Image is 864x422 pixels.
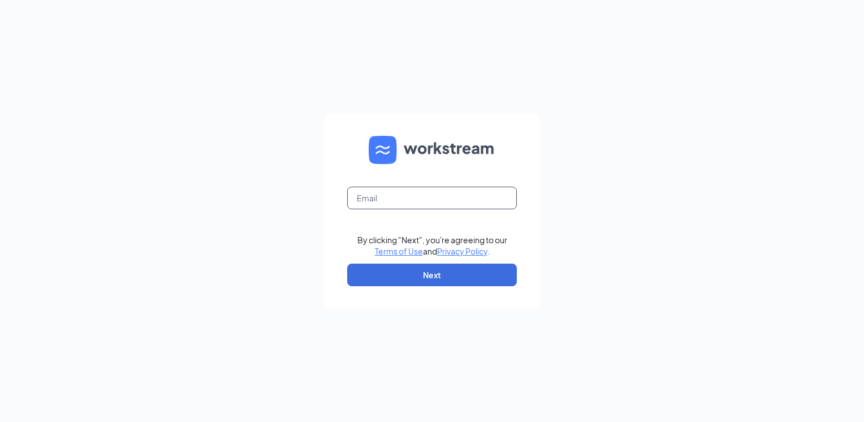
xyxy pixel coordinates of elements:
div: By clicking "Next", you're agreeing to our and . [357,234,507,257]
img: WS logo and Workstream text [369,136,495,164]
a: Terms of Use [375,246,423,256]
input: Email [347,187,517,209]
a: Privacy Policy [437,246,487,256]
button: Next [347,264,517,286]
